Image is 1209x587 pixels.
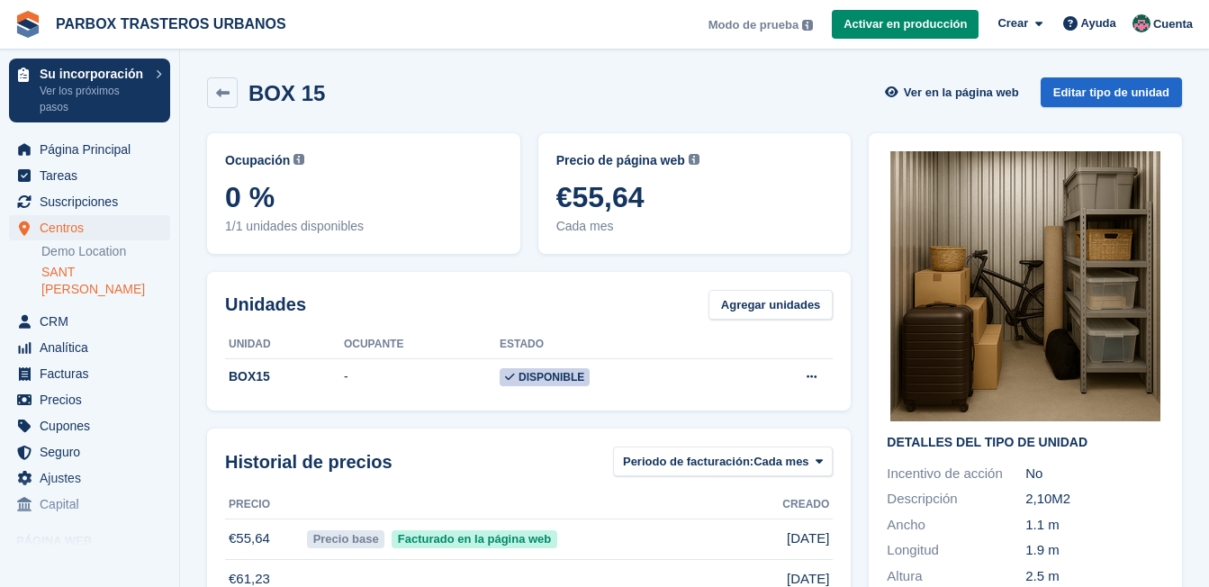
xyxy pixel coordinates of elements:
[9,335,170,360] a: menu
[9,59,170,122] a: Su incorporación Ver los próximos pasos
[1025,566,1164,587] div: 2.5 m
[887,566,1025,587] div: Altura
[344,358,500,396] td: -
[887,540,1025,561] div: Longitud
[1025,515,1164,536] div: 1.1 m
[40,361,148,386] span: Facturas
[782,496,829,512] span: Creado
[844,15,967,33] span: Activar en producción
[40,309,148,334] span: CRM
[708,290,834,320] a: Agregar unidades
[613,447,833,476] button: Periodo de facturación: Cada mes
[40,68,147,80] p: Su incorporación
[225,217,502,236] span: 1/1 unidades disponibles
[832,10,979,40] a: Activar en producción
[225,330,344,359] th: Unidad
[1132,14,1150,32] img: Jose Manuel
[344,330,500,359] th: Ocupante
[9,465,170,491] a: menu
[556,217,834,236] span: Cada mes
[1025,540,1164,561] div: 1.9 m
[40,492,148,517] span: Capital
[9,163,170,188] a: menu
[225,491,303,519] th: Precio
[9,387,170,412] a: menu
[225,519,303,559] td: €55,64
[9,492,170,517] a: menu
[225,448,392,475] span: Historial de precios
[787,528,829,549] span: [DATE]
[887,515,1025,536] div: Ancho
[40,335,148,360] span: Analítica
[16,532,179,550] span: Página web
[14,11,41,38] img: stora-icon-8386f47178a22dfd0bd8f6a31ec36ba5ce8667c1dd55bd0f319d3a0aa187defe.svg
[40,83,147,115] p: Ver los próximos pasos
[1041,77,1182,107] a: Editar tipo de unidad
[1025,464,1164,484] div: No
[392,530,556,548] span: Facturado en la página web
[41,243,170,260] a: Demo Location
[40,137,148,162] span: Página Principal
[9,137,170,162] a: menu
[9,413,170,438] a: menu
[883,77,1026,107] a: Ver en la página web
[887,489,1025,510] div: Descripción
[9,215,170,240] a: menu
[40,387,148,412] span: Precios
[887,436,1164,450] h2: Detalles del tipo de unidad
[9,361,170,386] a: menu
[997,14,1028,32] span: Crear
[225,367,344,386] div: BOX15
[225,291,306,318] h2: Unidades
[887,464,1025,484] div: Incentivo de acción
[40,439,148,465] span: Seguro
[41,264,170,298] a: SANT [PERSON_NAME]
[890,151,1160,421] img: ChatGPT%20Image%2013%20ago%202025,%2012_39_10.png
[1025,489,1164,510] div: 2,10M2
[500,330,735,359] th: Estado
[248,81,325,105] h2: BOX 15
[556,181,834,213] span: €55,64
[9,309,170,334] a: menu
[40,215,148,240] span: Centros
[753,453,808,471] span: Cada mes
[1153,15,1193,33] span: Cuenta
[225,181,502,213] span: 0 %
[40,465,148,491] span: Ajustes
[904,84,1019,102] span: Ver en la página web
[9,189,170,214] a: menu
[623,453,753,471] span: Periodo de facturación:
[40,413,148,438] span: Cupones
[49,9,293,39] a: PARBOX TRASTEROS URBANOS
[556,151,685,170] span: Precio de página web
[293,154,304,165] img: icon-info-grey-7440780725fd019a000dd9b08b2336e03edf1995a4989e88bcd33f0948082b44.svg
[500,368,590,386] span: Disponible
[307,530,384,548] span: Precio base
[225,151,290,170] span: Ocupación
[1081,14,1116,32] span: Ayuda
[40,189,148,214] span: Suscripciones
[40,163,148,188] span: Tareas
[689,154,699,165] img: icon-info-grey-7440780725fd019a000dd9b08b2336e03edf1995a4989e88bcd33f0948082b44.svg
[802,20,813,31] img: icon-info-grey-7440780725fd019a000dd9b08b2336e03edf1995a4989e88bcd33f0948082b44.svg
[9,439,170,465] a: menu
[708,16,798,34] span: Modo de prueba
